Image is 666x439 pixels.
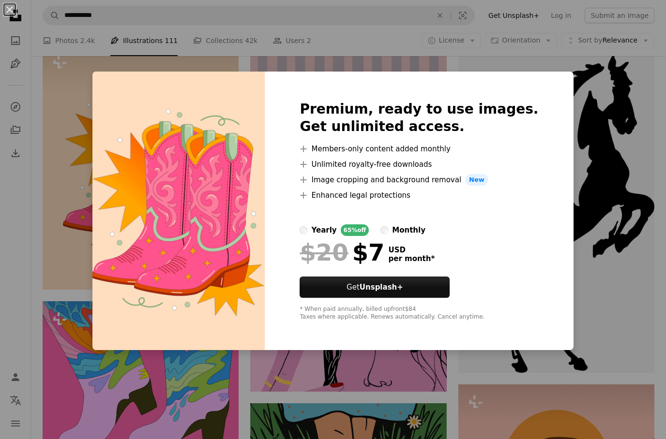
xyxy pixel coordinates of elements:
[300,159,538,170] li: Unlimited royalty-free downloads
[92,72,265,350] img: premium_vector-1743784667240-b9117f967515
[465,174,488,186] span: New
[300,306,538,321] div: * When paid annually, billed upfront $84 Taxes where applicable. Renews automatically. Cancel any...
[341,224,369,236] div: 65% off
[360,283,403,292] strong: Unsplash+
[300,143,538,155] li: Members-only content added monthly
[300,190,538,201] li: Enhanced legal protections
[311,224,336,236] div: yearly
[300,277,450,298] button: GetUnsplash+
[388,254,435,263] span: per month *
[392,224,425,236] div: monthly
[300,174,538,186] li: Image cropping and background removal
[300,101,538,135] h2: Premium, ready to use images. Get unlimited access.
[380,226,388,234] input: monthly
[300,226,307,234] input: yearly65%off
[300,240,348,265] span: $20
[300,240,384,265] div: $7
[388,246,435,254] span: USD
